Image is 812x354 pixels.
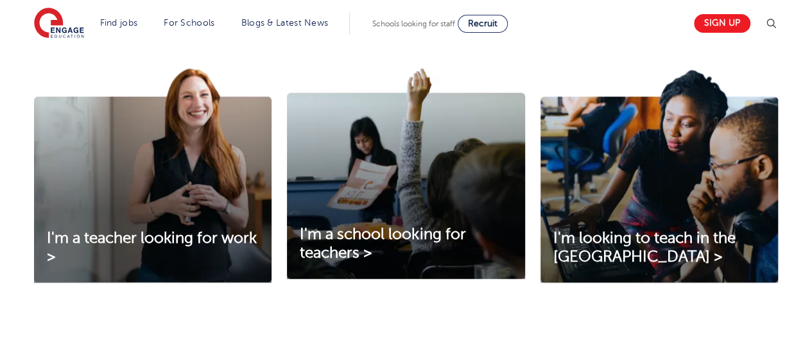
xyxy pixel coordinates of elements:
[468,19,497,28] span: Recruit
[34,68,272,283] img: I'm a teacher looking for work
[540,229,778,267] a: I'm looking to teach in the [GEOGRAPHIC_DATA] >
[241,18,329,28] a: Blogs & Latest News
[164,18,214,28] a: For Schools
[694,14,750,33] a: Sign up
[100,18,138,28] a: Find jobs
[287,68,524,279] img: I'm a school looking for teachers
[34,229,272,267] a: I'm a teacher looking for work >
[34,8,84,40] img: Engage Education
[47,229,257,265] span: I'm a teacher looking for work >
[458,15,508,33] a: Recruit
[287,226,524,263] a: I'm a school looking for teachers >
[372,19,455,28] span: Schools looking for staff
[540,68,778,283] img: I'm looking to teach in the UK
[553,229,736,265] span: I'm looking to teach in the [GEOGRAPHIC_DATA] >
[300,226,465,261] span: I'm a school looking for teachers >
